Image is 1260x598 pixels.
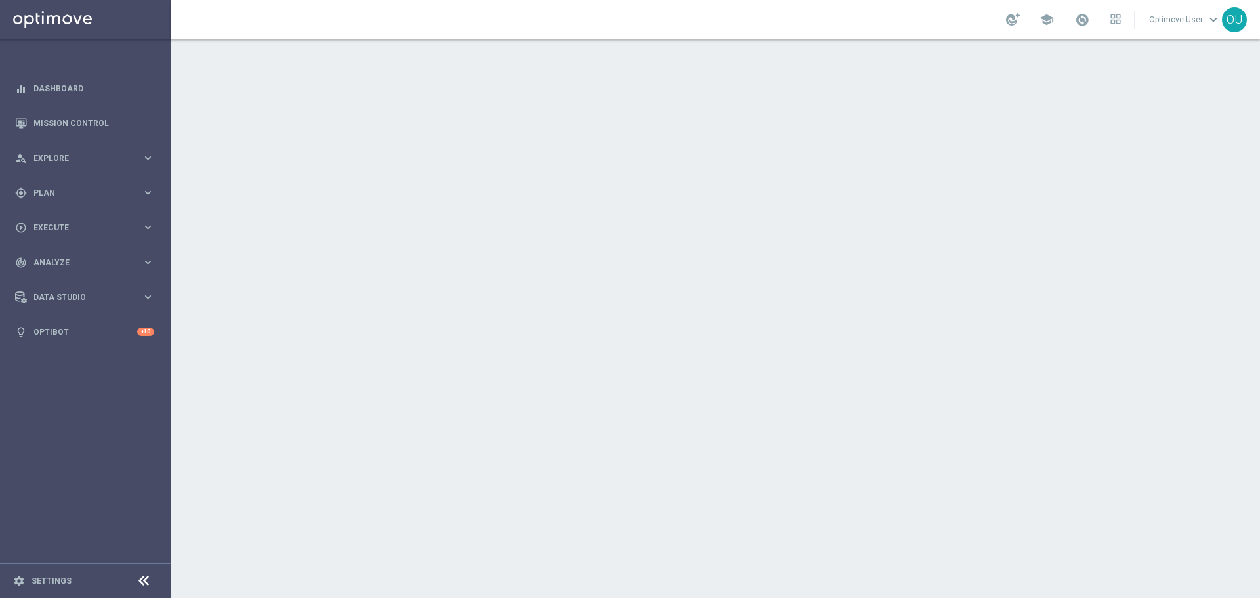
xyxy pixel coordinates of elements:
[15,152,142,164] div: Explore
[15,187,27,199] i: gps_fixed
[33,154,142,162] span: Explore
[14,153,155,163] button: person_search Explore keyboard_arrow_right
[15,222,27,234] i: play_circle_outline
[33,71,154,106] a: Dashboard
[33,259,142,267] span: Analyze
[1039,12,1054,27] span: school
[14,327,155,337] button: lightbulb Optibot +10
[14,292,155,303] button: Data Studio keyboard_arrow_right
[15,257,27,268] i: track_changes
[14,188,155,198] button: gps_fixed Plan keyboard_arrow_right
[1222,7,1247,32] div: OU
[13,575,25,587] i: settings
[15,152,27,164] i: person_search
[14,223,155,233] button: play_circle_outline Execute keyboard_arrow_right
[14,257,155,268] button: track_changes Analyze keyboard_arrow_right
[15,187,142,199] div: Plan
[33,293,142,301] span: Data Studio
[15,257,142,268] div: Analyze
[33,314,137,349] a: Optibot
[14,83,155,94] button: equalizer Dashboard
[142,186,154,199] i: keyboard_arrow_right
[15,106,154,140] div: Mission Control
[15,326,27,338] i: lightbulb
[15,83,27,95] i: equalizer
[33,106,154,140] a: Mission Control
[15,314,154,349] div: Optibot
[31,577,72,585] a: Settings
[15,71,154,106] div: Dashboard
[142,256,154,268] i: keyboard_arrow_right
[33,189,142,197] span: Plan
[137,328,154,336] div: +10
[33,224,142,232] span: Execute
[14,118,155,129] button: Mission Control
[15,291,142,303] div: Data Studio
[142,291,154,303] i: keyboard_arrow_right
[142,152,154,164] i: keyboard_arrow_right
[15,222,142,234] div: Execute
[1206,12,1221,27] span: keyboard_arrow_down
[142,221,154,234] i: keyboard_arrow_right
[1148,10,1222,30] a: Optimove Userkeyboard_arrow_down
